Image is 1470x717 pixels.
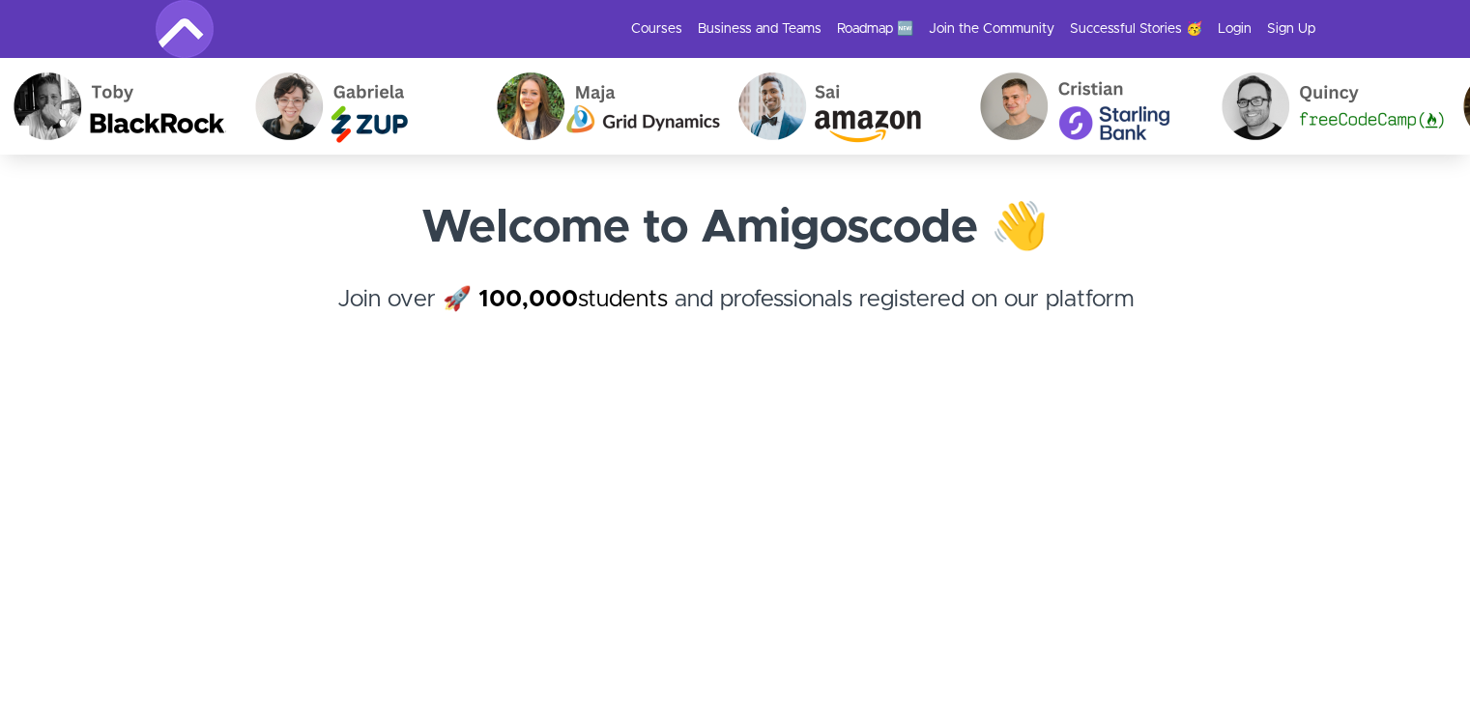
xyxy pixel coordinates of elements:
img: Sai [721,58,963,155]
a: 100,000students [478,288,668,311]
img: Gabriela [238,58,479,155]
a: Join the Community [929,19,1054,39]
h4: Join over 🚀 and professionals registered on our platform [156,282,1315,352]
a: Successful Stories 🥳 [1070,19,1202,39]
img: Cristian [963,58,1204,155]
a: Sign Up [1267,19,1315,39]
img: Quincy [1204,58,1446,155]
strong: Welcome to Amigoscode 👋 [421,205,1049,251]
a: Courses [631,19,682,39]
strong: 100,000 [478,288,578,311]
a: Roadmap 🆕 [837,19,913,39]
img: Maja [479,58,721,155]
a: Login [1218,19,1252,39]
a: Business and Teams [698,19,821,39]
